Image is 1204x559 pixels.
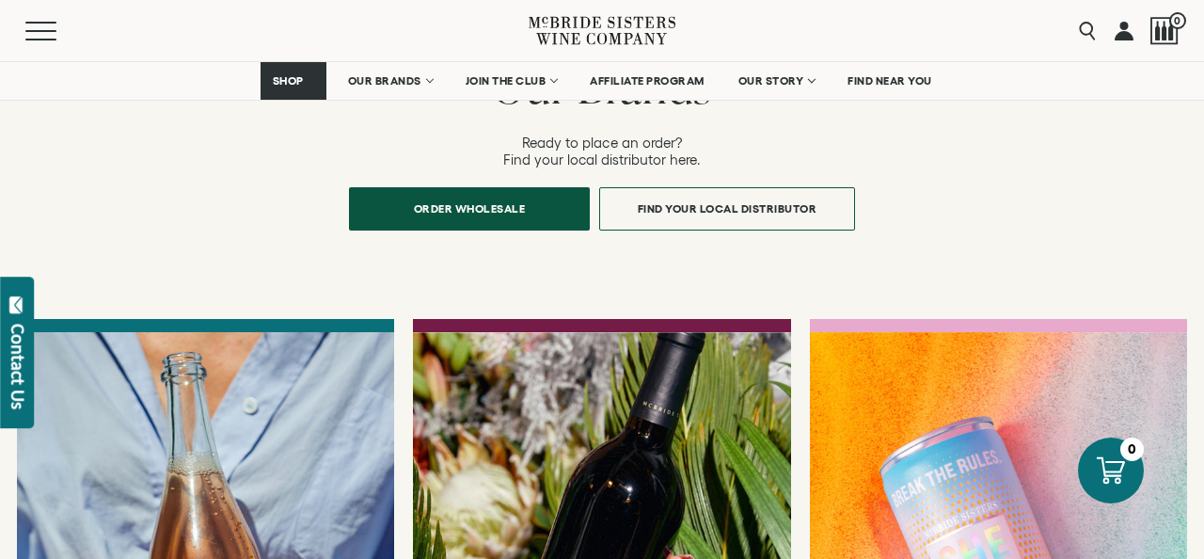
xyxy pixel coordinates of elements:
[349,187,590,231] a: Order Wholesale
[578,62,717,100] a: AFFILIATE PROGRAM
[348,74,421,88] span: OUR BRANDS
[336,62,444,100] a: OUR BRANDS
[466,74,547,88] span: JOIN THE CLUB
[726,62,827,100] a: OUR STORY
[453,62,569,100] a: JOIN THE CLUB
[590,74,705,88] span: AFFILIATE PROGRAM
[273,74,305,88] span: SHOP
[1120,438,1144,461] div: 0
[605,190,850,227] span: Find Your Local Distributor
[381,190,559,227] span: Order Wholesale
[19,135,1185,168] p: Ready to place an order? Find your local distributor here.
[8,324,27,409] div: Contact Us
[848,74,932,88] span: FIND NEAR YOU
[599,187,856,231] a: Find Your Local Distributor
[261,62,326,100] a: SHOP
[738,74,804,88] span: OUR STORY
[835,62,944,100] a: FIND NEAR YOU
[25,22,93,40] button: Mobile Menu Trigger
[1169,12,1186,29] span: 0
